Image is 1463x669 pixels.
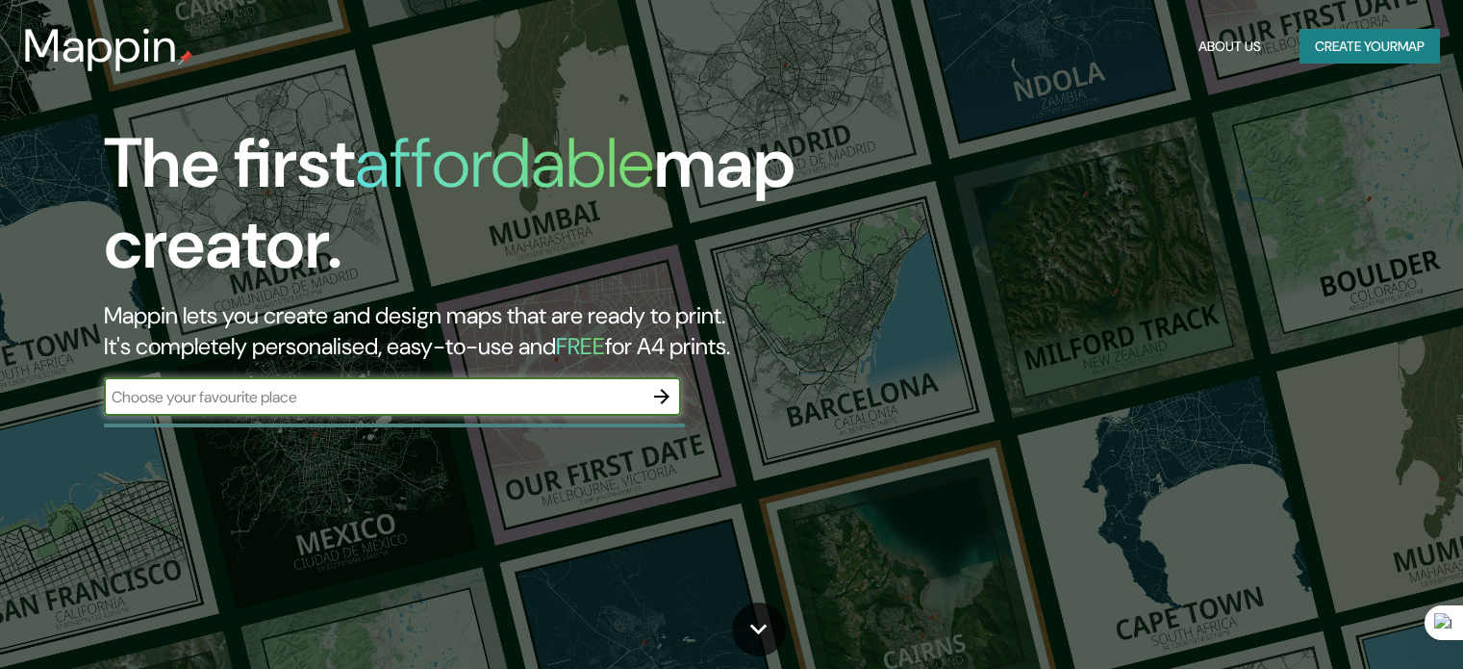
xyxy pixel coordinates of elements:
[1299,29,1440,64] button: Create yourmap
[104,300,836,362] h2: Mappin lets you create and design maps that are ready to print. It's completely personalised, eas...
[1191,29,1269,64] button: About Us
[23,19,178,73] h3: Mappin
[104,386,643,408] input: Choose your favourite place
[178,50,193,65] img: mappin-pin
[104,123,836,300] h1: The first map creator.
[556,331,605,361] h5: FREE
[355,118,654,208] h1: affordable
